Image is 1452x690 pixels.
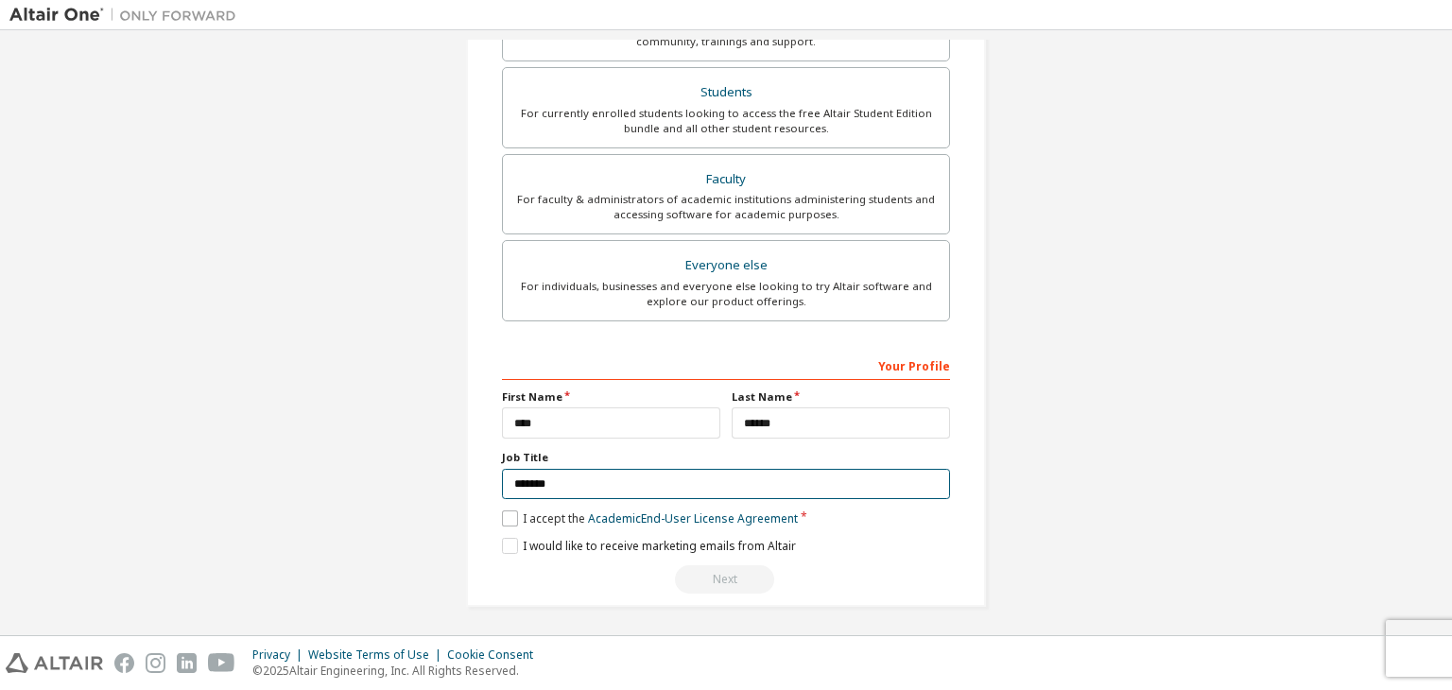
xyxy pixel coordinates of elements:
[502,538,796,554] label: I would like to receive marketing emails from Altair
[514,279,938,309] div: For individuals, businesses and everyone else looking to try Altair software and explore our prod...
[514,166,938,193] div: Faculty
[732,389,950,405] label: Last Name
[9,6,246,25] img: Altair One
[447,647,544,663] div: Cookie Consent
[502,389,720,405] label: First Name
[502,565,950,594] div: Read and acccept EULA to continue
[514,192,938,222] div: For faculty & administrators of academic institutions administering students and accessing softwa...
[146,653,165,673] img: instagram.svg
[514,79,938,106] div: Students
[588,510,798,526] a: Academic End-User License Agreement
[502,510,798,526] label: I accept the
[502,350,950,380] div: Your Profile
[252,647,308,663] div: Privacy
[6,653,103,673] img: altair_logo.svg
[177,653,197,673] img: linkedin.svg
[252,663,544,679] p: © 2025 Altair Engineering, Inc. All Rights Reserved.
[208,653,235,673] img: youtube.svg
[308,647,447,663] div: Website Terms of Use
[514,252,938,279] div: Everyone else
[502,450,950,465] label: Job Title
[514,106,938,136] div: For currently enrolled students looking to access the free Altair Student Edition bundle and all ...
[114,653,134,673] img: facebook.svg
